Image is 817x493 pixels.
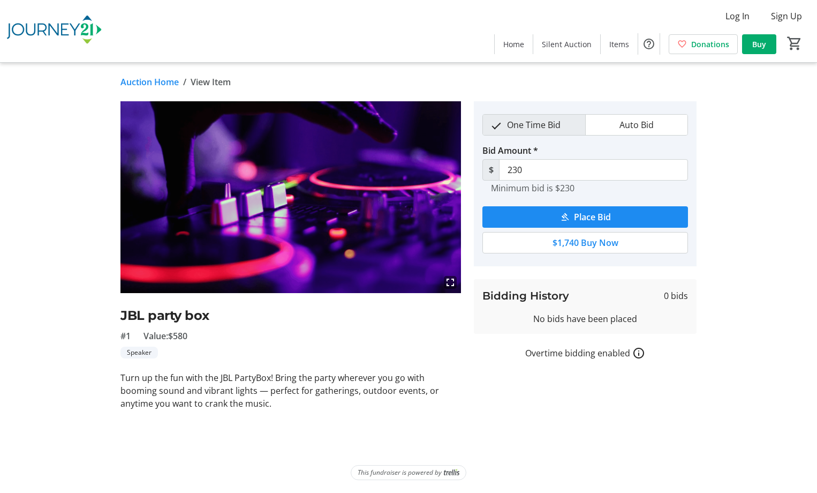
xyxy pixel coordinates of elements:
span: #1 [120,330,131,342]
button: Help [638,33,660,55]
img: Journey21's Logo [6,4,102,58]
span: Sign Up [771,10,802,23]
button: $1,740 Buy Now [482,232,688,253]
div: Overtime bidding enabled [474,347,697,360]
a: Items [601,34,638,54]
img: Image [120,101,461,293]
a: Silent Auction [533,34,600,54]
mat-icon: fullscreen [444,276,457,289]
span: / [183,76,186,88]
a: How overtime bidding works for silent auctions [632,347,645,360]
img: Trellis Logo [444,469,459,476]
span: Value: $580 [143,330,187,342]
span: View Item [191,76,231,88]
a: Donations [669,34,738,54]
span: One Time Bid [501,115,567,135]
span: This fundraiser is powered by [358,468,442,477]
span: $1,740 Buy Now [553,236,618,249]
button: Cart [785,34,804,53]
span: Place Bid [574,211,611,223]
span: $ [482,159,500,181]
div: No bids have been placed [482,312,688,325]
tr-label-badge: Speaker [120,347,158,358]
span: Log In [725,10,750,23]
span: Donations [691,39,729,50]
a: Home [495,34,533,54]
button: Log In [717,8,758,25]
span: Home [503,39,524,50]
button: Place Bid [482,206,688,228]
span: Buy [752,39,766,50]
tr-hint: Minimum bid is $230 [491,183,574,193]
span: Auto Bid [613,115,660,135]
a: Auction Home [120,76,179,88]
a: Buy [742,34,776,54]
span: 0 bids [664,289,688,302]
h3: Bidding History [482,288,569,304]
label: Bid Amount * [482,144,538,157]
span: Silent Auction [542,39,592,50]
p: Turn up the fun with the JBL PartyBox! Bring the party wherever you go with booming sound and vib... [120,371,461,410]
button: Sign Up [762,8,811,25]
h2: JBL party box [120,306,461,325]
span: Items [609,39,629,50]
